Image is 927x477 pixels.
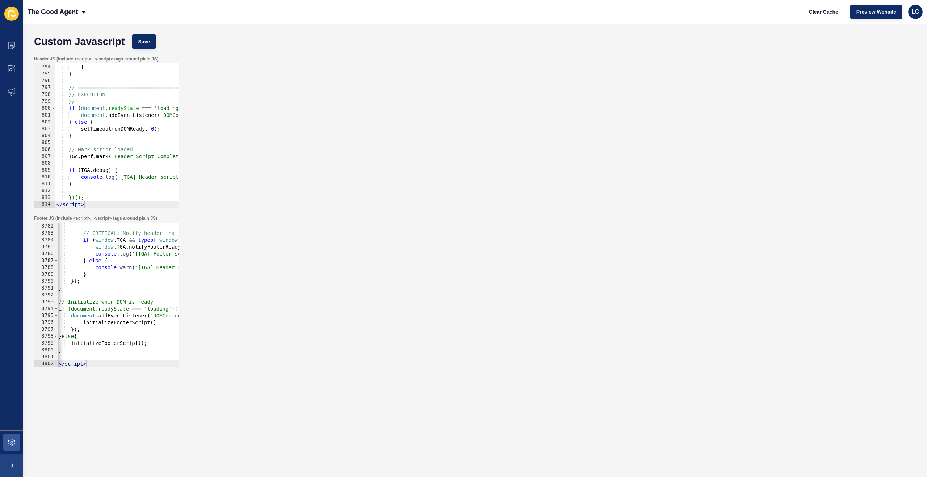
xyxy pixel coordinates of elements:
button: Preview Website [850,5,902,19]
div: 3802 [34,360,58,367]
div: 807 [34,153,55,160]
div: 3789 [34,271,58,278]
div: 796 [34,77,55,84]
div: 802 [34,119,55,126]
div: 3795 [34,312,58,319]
div: 794 [34,64,55,71]
h1: Custom Javascript [34,38,125,45]
button: Save [132,34,156,49]
div: 3794 [34,305,58,312]
div: 3791 [34,285,58,292]
div: 3785 [34,244,58,250]
p: The Good Agent [28,3,78,21]
div: 3793 [34,299,58,305]
div: 3790 [34,278,58,285]
div: 795 [34,71,55,77]
div: 814 [34,201,55,208]
div: 797 [34,84,55,91]
div: 811 [34,181,55,187]
div: 3796 [34,319,58,326]
div: 799 [34,98,55,105]
span: Preview Website [856,8,896,16]
div: 3801 [34,354,58,360]
div: 3784 [34,237,58,244]
div: 810 [34,174,55,181]
div: 3792 [34,292,58,299]
div: 3786 [34,250,58,257]
div: 805 [34,139,55,146]
div: 801 [34,112,55,119]
div: 808 [34,160,55,167]
div: 798 [34,91,55,98]
div: 806 [34,146,55,153]
button: Clear Cache [803,5,844,19]
span: LC [911,8,919,16]
div: 3800 [34,347,58,354]
div: 809 [34,167,55,174]
label: Header JS (include <script>...</script> tags around plain JS) [34,56,158,62]
div: 800 [34,105,55,112]
div: 812 [34,187,55,194]
div: 3782 [34,223,58,230]
div: 3798 [34,333,58,340]
div: 3783 [34,230,58,237]
div: 3787 [34,257,58,264]
span: Clear Cache [809,8,838,16]
div: 813 [34,194,55,201]
div: 3799 [34,340,58,347]
div: 804 [34,132,55,139]
div: 803 [34,126,55,132]
span: Save [138,38,150,45]
label: Footer JS (include <script>...</script> tags around plain JS) [34,215,157,221]
div: 3797 [34,326,58,333]
div: 3788 [34,264,58,271]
